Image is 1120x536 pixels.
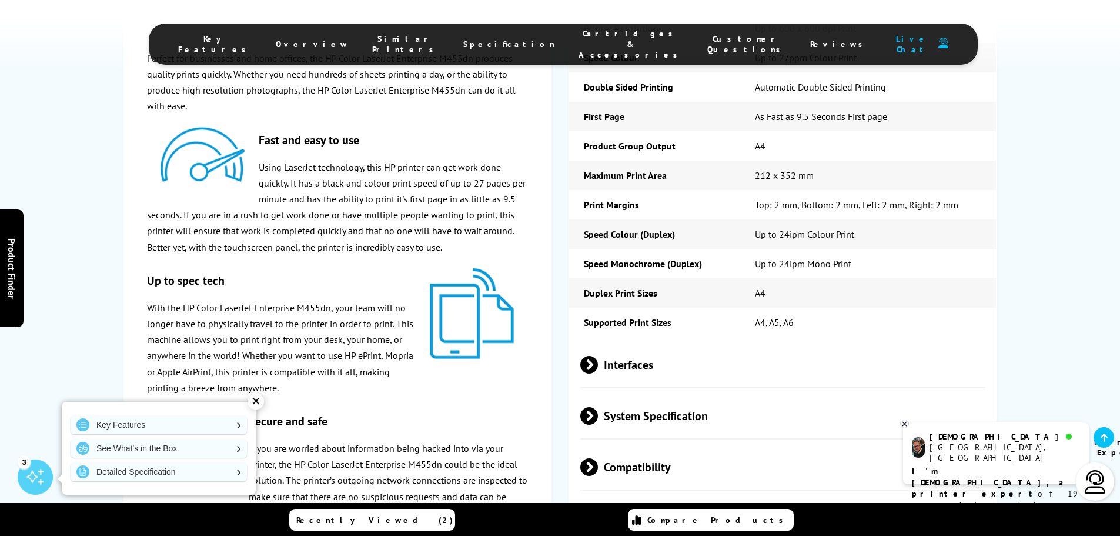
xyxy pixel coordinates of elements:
[740,131,997,161] td: A4
[18,455,31,468] div: 3
[580,343,986,387] span: Interfaces
[161,126,245,182] img: HP-FastSpeeds-Icon-22-150.png
[938,38,948,49] img: user-headset-duotone.svg
[430,267,514,359] img: HP-MobilePrint-Icon-22-150.png
[740,72,997,102] td: Automatic Double Sided Printing
[740,102,997,131] td: As Fast as 9.5 Seconds First page
[71,415,247,434] a: Key Features
[147,132,528,148] h3: Fast and easy to use
[579,28,684,60] span: Cartridges & Accessories
[147,159,528,255] p: Using LaserJet technology, this HP printer can get work done quickly. It has a black and colour p...
[178,34,252,55] span: Key Features
[372,34,440,55] span: Similar Printers
[71,462,247,481] a: Detailed Specification
[912,437,925,458] img: chris-livechat.png
[707,34,787,55] span: Customer Questions
[569,190,740,219] td: Print Margins
[569,161,740,190] td: Maximum Print Area
[912,466,1080,533] p: of 19 years! I can help you choose the right product
[569,102,740,131] td: First Page
[248,393,264,410] div: ✕
[930,442,1079,463] div: [GEOGRAPHIC_DATA], [GEOGRAPHIC_DATA]
[71,439,247,458] a: See What's in the Box
[6,238,18,298] span: Product Finder
[628,509,794,531] a: Compare Products
[740,161,997,190] td: 212 x 352 mm
[569,308,740,337] td: Supported Print Sizes
[892,34,932,55] span: Live Chat
[810,39,869,49] span: Reviews
[276,39,349,49] span: Overview
[569,72,740,102] td: Double Sided Printing
[147,51,528,115] p: Perfect for businesses and home offices, the HP Color LaserJet Enterprise M455dn produces quality...
[930,431,1079,442] div: [DEMOGRAPHIC_DATA]
[147,273,528,288] h3: Up to spec tech
[463,39,555,49] span: Specification
[740,249,997,278] td: Up to 24ipm Mono Print
[1084,470,1107,494] img: user-headset-light.svg
[647,515,790,525] span: Compare Products
[569,131,740,161] td: Product Group Output
[740,278,997,308] td: A4
[147,414,528,429] h3: Secure and safe
[580,394,986,438] span: System Specification
[912,466,1067,499] b: I'm [DEMOGRAPHIC_DATA], a printer expert
[740,308,997,337] td: A4, A5, A6
[569,249,740,278] td: Speed Monochrome (Duplex)
[296,515,453,525] span: Recently Viewed (2)
[580,445,986,490] span: Compatibility
[740,219,997,249] td: Up to 24ipm Colour Print
[740,190,997,219] td: Top: 2 mm, Bottom: 2 mm, Left: 2 mm, Right: 2 mm
[569,219,740,249] td: Speed Colour (Duplex)
[569,278,740,308] td: Duplex Print Sizes
[147,300,528,396] p: With the HP Color LaserJet Enterprise M455dn, your team will no longer have to physically travel ...
[289,509,455,531] a: Recently Viewed (2)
